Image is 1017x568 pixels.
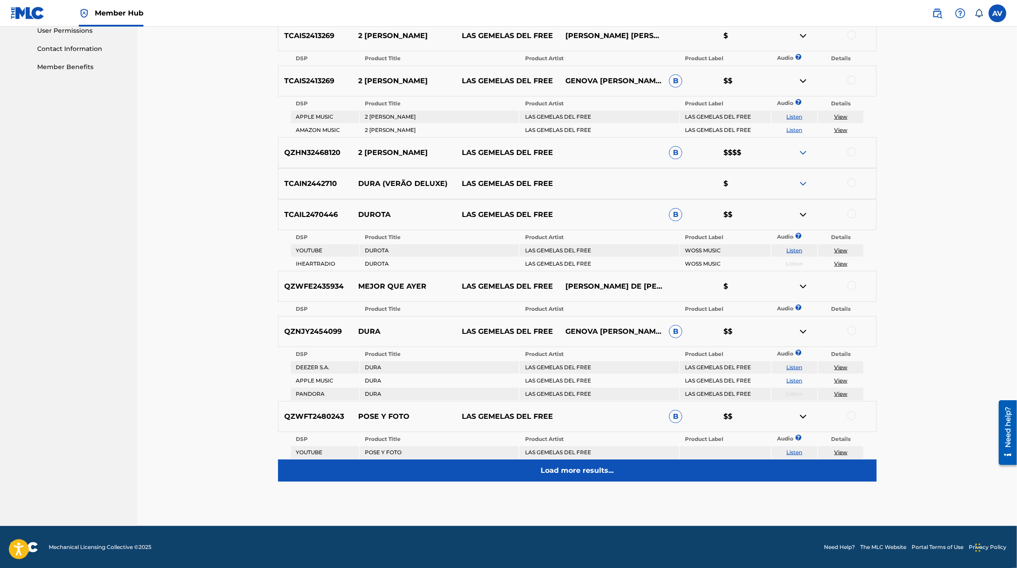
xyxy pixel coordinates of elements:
[520,111,679,123] td: LAS GEMELAS DEL FREE
[798,281,808,292] img: contract
[718,147,773,158] p: $$$$
[278,209,353,220] p: TCAIL2470446
[360,244,519,257] td: DUROTA
[680,111,771,123] td: LAS GEMELAS DEL FREE
[352,31,456,41] p: 2 [PERSON_NAME]
[772,390,817,398] p: Listen
[520,244,679,257] td: LAS GEMELAS DEL FREE
[798,411,808,422] img: contract
[798,54,799,60] span: ?
[798,31,808,41] img: contract
[456,178,560,189] p: LAS GEMELAS DEL FREE
[680,231,771,243] th: Product Label
[680,433,771,445] th: Product Label
[798,178,808,189] img: expand
[520,375,679,387] td: LAS GEMELAS DEL FREE
[680,52,771,65] th: Product Label
[718,31,773,41] p: $
[669,410,682,423] span: B
[520,303,679,315] th: Product Artist
[520,348,679,360] th: Product Artist
[974,9,983,18] div: Notifications
[37,44,127,54] a: Contact Information
[278,326,353,337] p: QZNJY2454099
[360,361,519,374] td: DURA
[456,31,560,41] p: LAS GEMELAS DEL FREE
[291,433,359,445] th: DSP
[291,52,359,65] th: DSP
[291,97,359,110] th: DSP
[360,258,519,270] td: DUROTA
[291,361,359,374] td: DEEZER S.A.
[786,247,802,254] a: Listen
[786,449,802,456] a: Listen
[360,348,519,360] th: Product Title
[680,388,771,400] td: LAS GEMELAS DEL FREE
[560,281,663,292] p: [PERSON_NAME] DE [PERSON_NAME], [PERSON_NAME], [PERSON_NAME] [PERSON_NAME], [PERSON_NAME] [PERSON...
[291,258,359,270] td: IHEARTRADIO
[560,76,663,86] p: GENOVA [PERSON_NAME]
[456,209,560,220] p: LAS GEMELAS DEL FREE
[291,388,359,400] td: PANDORA
[95,8,143,18] span: Member Hub
[786,113,802,120] a: Listen
[11,7,45,19] img: MLC Logo
[291,303,359,315] th: DSP
[834,113,847,120] a: View
[798,435,799,440] span: ?
[834,260,847,267] a: View
[291,111,359,123] td: APPLE MUSIC
[798,326,808,337] img: contract
[360,52,519,65] th: Product Title
[79,8,89,19] img: Top Rightsholder
[772,233,782,241] p: Audio
[49,543,151,551] span: Mechanical Licensing Collective © 2025
[680,124,771,136] td: LAS GEMELAS DEL FREE
[680,303,771,315] th: Product Label
[360,388,519,400] td: DURA
[798,233,799,239] span: ?
[680,348,771,360] th: Product Label
[352,411,456,422] p: POSE Y FOTO
[818,348,864,360] th: Details
[278,31,353,41] p: TCAIS2413269
[520,124,679,136] td: LAS GEMELAS DEL FREE
[718,178,773,189] p: $
[989,4,1006,22] div: User Menu
[520,446,679,459] td: LAS GEMELAS DEL FREE
[352,178,456,189] p: DURA (VERÃO DELUXE)
[786,364,802,371] a: Listen
[680,258,771,270] td: WOSS MUSIC
[786,127,802,133] a: Listen
[278,147,353,158] p: QZHN32468120
[818,433,864,445] th: Details
[718,281,773,292] p: $
[360,124,519,136] td: 2 [PERSON_NAME]
[360,97,519,110] th: Product Title
[798,99,799,105] span: ?
[37,26,127,35] a: User Permissions
[360,303,519,315] th: Product Title
[992,397,1017,468] iframe: Resource Center
[520,97,679,110] th: Product Artist
[352,281,456,292] p: MEJOR QUE AYER
[291,375,359,387] td: APPLE MUSIC
[860,543,906,551] a: The MLC Website
[291,244,359,257] td: YOUTUBE
[669,208,682,221] span: B
[834,364,847,371] a: View
[772,435,782,443] p: Audio
[456,76,560,86] p: LAS GEMELAS DEL FREE
[278,76,353,86] p: TCAIS2413269
[669,146,682,159] span: B
[456,411,560,422] p: LAS GEMELAS DEL FREE
[772,54,782,62] p: Audio
[352,209,456,220] p: DUROTA
[37,62,127,72] a: Member Benefits
[360,446,519,459] td: POSE Y FOTO
[520,52,679,65] th: Product Artist
[798,305,799,310] span: ?
[291,124,359,136] td: AMAZON MUSIC
[824,543,855,551] a: Need Help?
